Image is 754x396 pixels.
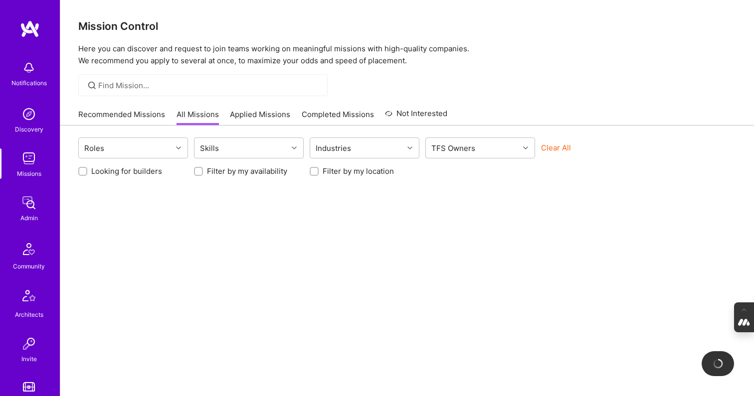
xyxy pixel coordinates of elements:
div: Admin [20,213,38,223]
div: Roles [82,141,107,155]
h3: Mission Control [78,20,736,32]
i: icon Chevron [523,145,528,150]
button: Clear All [541,142,571,153]
label: Filter by my location [323,166,394,176]
div: Notifications [11,78,47,88]
img: discovery [19,104,39,124]
a: Applied Missions [230,109,290,126]
input: Find Mission... [98,80,320,91]
img: Invite [19,334,39,354]
a: Recommended Missions [78,109,165,126]
img: logo [20,20,40,38]
a: Completed Missions [302,109,374,126]
a: Not Interested [385,108,447,126]
img: Community [17,237,41,261]
div: TFS Owners [429,141,478,155]
label: Looking for builders [91,166,162,176]
div: Industries [313,141,354,155]
label: Filter by my availability [207,166,287,176]
img: admin teamwork [19,193,39,213]
p: Here you can discover and request to join teams working on meaningful missions with high-quality ... [78,43,736,67]
i: icon SearchGrey [86,80,98,91]
img: tokens [23,382,35,392]
i: icon Chevron [292,145,297,150]
div: Community [13,261,45,271]
img: Architects [17,285,41,309]
img: loading [711,357,724,370]
img: bell [19,58,39,78]
div: Missions [17,168,41,179]
img: teamwork [19,148,39,168]
div: Discovery [15,124,43,134]
a: All Missions [177,109,219,126]
i: icon Chevron [176,145,181,150]
div: Invite [21,354,37,364]
div: Architects [15,309,43,320]
i: icon Chevron [407,145,412,150]
div: Skills [197,141,221,155]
